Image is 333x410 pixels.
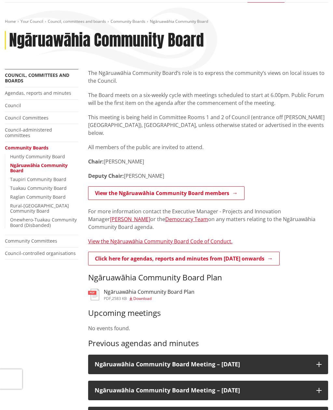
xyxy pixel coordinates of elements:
[88,289,99,300] img: document-pdf.svg
[88,158,328,165] p: [PERSON_NAME]
[111,19,145,24] a: Community Boards
[104,289,194,295] h3: Ngāruawāhia Community Board Plan
[48,19,106,24] a: Council, committees and boards
[20,19,43,24] a: Your Council
[88,158,104,165] strong: Chair:
[10,217,77,228] a: Onewhero-Tuakau Community Board (Disbanded)
[112,296,127,301] span: 2583 KB
[88,186,245,200] a: View the Ngāruawāhia Community Board members
[303,383,326,406] iframe: Messenger Launcher
[88,273,328,282] h3: Ngāruawāhia Community Board Plan
[5,127,52,138] a: Council-administered committees
[88,308,328,318] h3: Upcoming meetings
[5,102,21,108] a: Council
[5,250,76,256] a: Council-controlled organisations
[95,387,310,394] h3: Ngāruawāhia Community Board Meeting – [DATE]
[104,297,194,301] div: ,
[88,172,124,179] strong: Deputy Chair:
[88,238,233,245] a: View the Ngāruawāhia Community Board Code of Conduct.
[10,203,69,214] a: Rural-[GEOGRAPHIC_DATA] Community Board
[10,185,67,191] a: Tuakau Community Board
[10,194,66,200] a: Raglan Community Board
[5,90,71,96] a: Agendas, reports and minutes
[5,145,48,151] a: Community Boards
[5,19,16,24] a: Home
[88,289,194,301] a: Ngāruawāhia Community Board Plan pdf,2583 KB Download
[88,207,328,231] p: For more information contact the Executive Manager - Projects and Innovation Manager or the on an...
[88,339,328,348] h3: Previous agendas and minutes
[95,361,310,368] h3: Ngāruawāhia Community Board Meeting – [DATE]
[88,143,328,151] p: All members of the public are invited to attend.
[150,19,208,24] span: Ngāruawāhia Community Board
[10,176,66,182] a: Taupiri Community Board
[5,72,69,84] a: Council, committees and boards
[5,19,328,24] nav: breadcrumb
[5,238,57,244] a: Community Committees
[88,113,328,137] p: This meeting is being held in Committee Rooms 1 and 2 of Council (entrance off [PERSON_NAME][GEOG...
[88,252,280,265] a: Click here for agendas, reports and minutes from [DATE] onwards
[88,91,328,107] p: The Board meets on a six-weekly cycle with meetings scheduled to start at 6.00pm. Public Forum wi...
[10,162,68,174] a: Ngāruawāhia Community Board
[5,115,48,121] a: Council Committees
[10,153,65,160] a: Huntly Community Board
[110,216,150,223] a: [PERSON_NAME]
[9,31,204,50] h1: Ngāruawāhia Community Board
[133,296,152,301] span: Download
[165,216,208,223] a: Democracy Team
[88,324,328,332] p: No events found.
[104,296,111,301] span: pdf
[88,69,328,85] p: The Ngāruawāhia Community Board’s role is to express the community’s views on local issues to the...
[88,172,328,180] p: [PERSON_NAME]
